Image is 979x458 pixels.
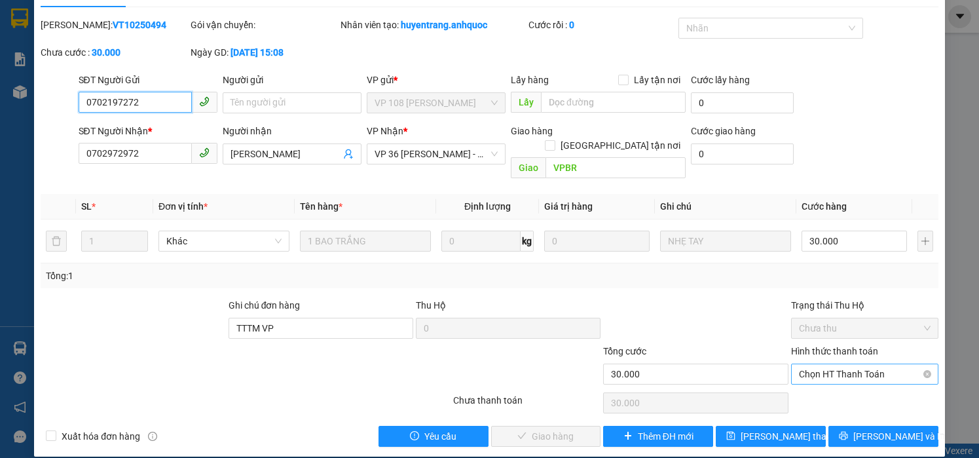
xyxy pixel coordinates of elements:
b: 0 [569,20,574,30]
button: checkGiao hàng [491,426,601,447]
label: Ghi chú đơn hàng [229,300,301,311]
span: Giá trị hàng [544,201,593,212]
span: close-circle [923,370,931,378]
div: Cước rồi : [528,18,676,32]
label: Cước giao hàng [691,126,756,136]
div: Người gửi [223,73,361,87]
span: Cước hàng [802,201,847,212]
div: [PERSON_NAME]: [41,18,188,32]
div: Ngày GD: [191,45,338,60]
div: SĐT Người Nhận [79,124,217,138]
div: SĐT Người Gửi [79,73,217,87]
div: Chưa thanh toán [452,393,602,416]
div: Nhân viên tạo: [341,18,525,32]
span: Giao hàng [511,126,553,136]
b: VT10250494 [113,20,166,30]
b: huyentrang.anhquoc [401,20,487,30]
label: Hình thức thanh toán [791,346,878,356]
span: [GEOGRAPHIC_DATA] tận nơi [555,138,686,153]
button: plusThêm ĐH mới [603,426,713,447]
span: Tên hàng [300,201,342,212]
input: Cước lấy hàng [691,92,794,113]
span: kg [521,231,534,252]
span: Lấy tận nơi [629,73,686,87]
span: user-add [343,149,354,159]
span: Chọn HT Thanh Toán [799,364,931,384]
span: Khác [166,231,282,251]
span: Lấy hàng [511,75,549,85]
input: Cước giao hàng [691,143,794,164]
input: Dọc đường [541,92,686,113]
button: exclamation-circleYêu cầu [379,426,489,447]
button: save[PERSON_NAME] thay đổi [716,426,826,447]
span: VP Nhận [367,126,403,136]
div: Chưa cước : [41,45,188,60]
span: Xuất hóa đơn hàng [56,429,145,444]
input: Ghi Chú [660,231,791,252]
th: Ghi chú [655,194,796,219]
div: VP gửi [367,73,506,87]
button: delete [46,231,67,252]
span: Chưa thu [799,318,931,338]
div: Người nhận [223,124,361,138]
span: SL [81,201,92,212]
input: 0 [544,231,650,252]
span: Tổng cước [603,346,646,356]
div: Gói vận chuyển: [191,18,338,32]
span: VP 108 Lê Hồng Phong - Vũng Tàu [375,93,498,113]
label: Cước lấy hàng [691,75,750,85]
span: phone [199,96,210,107]
span: save [726,431,735,442]
input: Dọc đường [545,157,686,178]
div: Tổng: 1 [46,269,379,283]
span: info-circle [148,432,157,441]
span: [PERSON_NAME] và In [853,429,945,444]
input: VD: Bàn, Ghế [300,231,431,252]
span: Thêm ĐH mới [638,429,693,444]
span: Yêu cầu [424,429,456,444]
b: 30.000 [92,47,120,58]
input: Ghi chú đơn hàng [229,318,413,339]
span: Lấy [511,92,541,113]
span: exclamation-circle [410,431,419,442]
span: plus [623,431,633,442]
b: [DATE] 15:08 [231,47,284,58]
span: printer [839,431,848,442]
span: Định lượng [464,201,511,212]
span: Đơn vị tính [158,201,208,212]
div: Trạng thái Thu Hộ [791,298,938,313]
span: VP 36 Lê Thành Duy - Bà Rịa [375,144,498,164]
button: printer[PERSON_NAME] và In [828,426,938,447]
span: phone [199,147,210,158]
span: [PERSON_NAME] thay đổi [741,429,845,444]
span: Thu Hộ [416,300,446,311]
span: Giao [511,157,545,178]
button: plus [917,231,933,252]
